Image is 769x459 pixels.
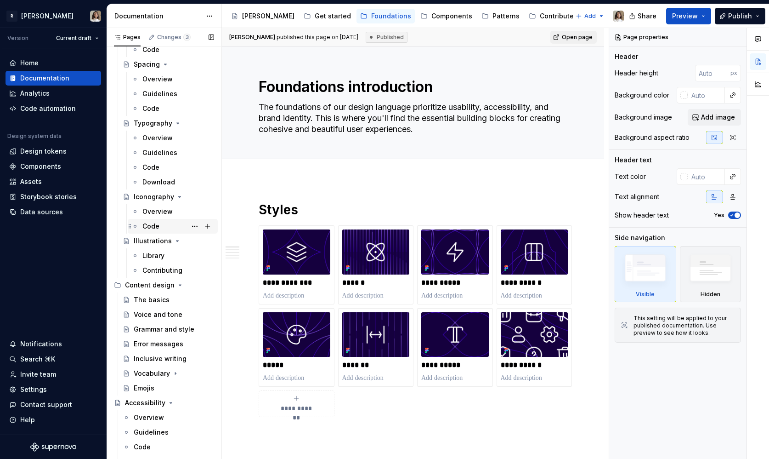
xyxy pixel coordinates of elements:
[584,12,596,20] span: Add
[142,251,164,260] div: Library
[615,69,658,78] div: Header height
[20,147,67,156] div: Design tokens
[615,192,659,201] div: Text alignment
[615,172,646,181] div: Text color
[636,291,655,298] div: Visible
[142,148,177,157] div: Guidelines
[128,145,218,160] a: Guidelines
[2,6,105,26] button: R[PERSON_NAME]Sandrina pereira
[20,74,69,83] div: Documentation
[128,101,218,116] a: Code
[300,9,355,23] a: Get started
[257,100,565,137] textarea: The foundations of our design language prioritize usability, accessibility, and brand identity. T...
[21,11,74,21] div: [PERSON_NAME]
[371,11,411,21] div: Foundations
[183,34,191,41] span: 3
[119,351,218,366] a: Inclusive writing
[142,133,173,143] div: Overview
[128,160,218,175] a: Code
[342,312,410,357] img: 0c68fafc-ce32-45f2-ba19-e34f6c00b251.png
[119,366,218,381] a: Vocabulary
[142,207,173,216] div: Overview
[695,65,730,81] input: Auto
[134,413,164,422] div: Overview
[492,11,520,21] div: Patterns
[142,89,177,98] div: Guidelines
[119,293,218,307] a: The basics
[6,413,101,427] button: Help
[119,440,218,454] a: Code
[119,381,218,396] a: Emojis
[633,315,735,337] div: This setting will be applied to your published documentation. Use preview to see how it looks.
[134,236,172,246] div: Illustrations
[688,87,725,103] input: Auto
[714,212,724,219] label: Yes
[114,34,141,41] div: Pages
[680,246,741,302] div: Hidden
[638,11,656,21] span: Share
[615,91,669,100] div: Background color
[20,192,77,201] div: Storybook stories
[688,168,725,185] input: Auto
[688,109,741,126] button: Add image
[6,101,101,116] a: Code automation
[128,86,218,101] a: Guidelines
[142,104,159,113] div: Code
[315,11,351,21] div: Get started
[242,11,294,21] div: [PERSON_NAME]
[7,34,28,42] div: Version
[259,201,567,218] h1: Styles
[110,396,218,410] a: Accessibility
[478,9,523,23] a: Patterns
[119,57,218,72] a: Spacing
[227,7,571,25] div: Page tree
[134,339,183,349] div: Error messages
[229,34,358,41] span: published this page on [DATE]
[20,89,50,98] div: Analytics
[263,229,330,275] img: 23315eb7-7dc3-4663-8c0f-5d4217b23b40.png
[20,104,76,113] div: Code automation
[227,9,298,23] a: [PERSON_NAME]
[728,11,752,21] span: Publish
[20,370,56,379] div: Invite team
[6,205,101,219] a: Data sources
[20,355,55,364] div: Search ⌘K
[119,337,218,351] a: Error messages
[366,32,407,43] div: Published
[20,207,63,217] div: Data sources
[562,34,593,41] span: Open page
[615,133,690,142] div: Background aspect ratio
[421,312,489,357] img: 6ed92245-54d8-40d5-9b12-791aac110d81.png
[6,397,101,412] button: Contact support
[52,32,103,45] button: Current draft
[6,189,101,204] a: Storybook stories
[6,352,101,367] button: Search ⌘K
[128,72,218,86] a: Overview
[6,337,101,351] button: Notifications
[540,11,574,21] div: Contribute
[715,8,765,24] button: Publish
[356,9,415,23] a: Foundations
[6,71,101,86] a: Documentation
[6,159,101,174] a: Components
[624,8,662,24] button: Share
[615,233,665,242] div: Side navigation
[263,312,330,357] img: fba077a4-d7df-4cf5-9d2c-b15bf6d18149.png
[701,291,720,298] div: Hidden
[110,278,218,293] div: Content design
[6,86,101,101] a: Analytics
[20,339,62,349] div: Notifications
[615,155,652,165] div: Header text
[613,11,624,22] img: Sandrina pereira
[421,229,489,275] img: 76ff6a96-7d37-497a-b2fb-ff58244c9d4e.png
[20,385,47,394] div: Settings
[525,9,577,23] a: Contribute
[90,11,101,22] img: Sandrina pereira
[6,174,101,189] a: Assets
[417,9,476,23] a: Components
[142,178,175,187] div: Download
[30,442,76,452] svg: Supernova Logo
[730,69,737,77] p: px
[128,248,218,263] a: Library
[20,400,72,409] div: Contact support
